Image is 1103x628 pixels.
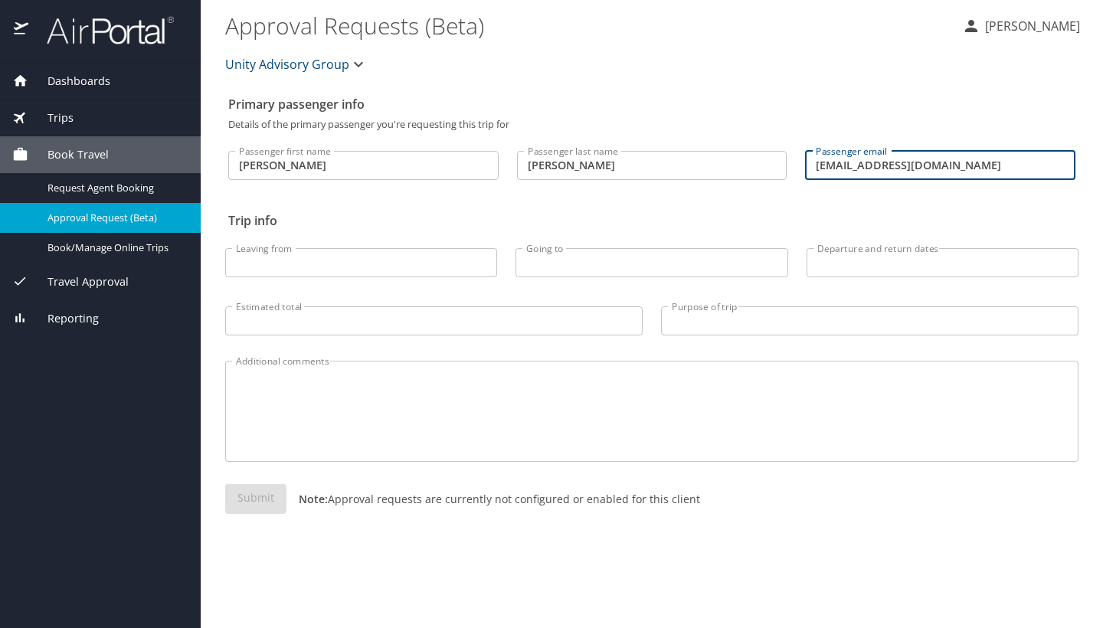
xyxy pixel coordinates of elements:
[299,492,328,506] strong: Note:
[286,491,700,507] p: Approval requests are currently not configured or enabled for this client
[228,92,1075,116] h2: Primary passenger info
[28,73,110,90] span: Dashboards
[47,181,182,195] span: Request Agent Booking
[28,110,74,126] span: Trips
[228,119,1075,129] p: Details of the primary passenger you're requesting this trip for
[956,12,1086,40] button: [PERSON_NAME]
[47,240,182,255] span: Book/Manage Online Trips
[47,211,182,225] span: Approval Request (Beta)
[28,310,99,327] span: Reporting
[14,15,30,45] img: icon-airportal.png
[225,54,349,75] span: Unity Advisory Group
[228,208,1075,233] h2: Trip info
[980,17,1080,35] p: [PERSON_NAME]
[219,49,374,80] button: Unity Advisory Group
[28,146,109,163] span: Book Travel
[225,2,950,49] h1: Approval Requests (Beta)
[30,15,174,45] img: airportal-logo.png
[28,273,129,290] span: Travel Approval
